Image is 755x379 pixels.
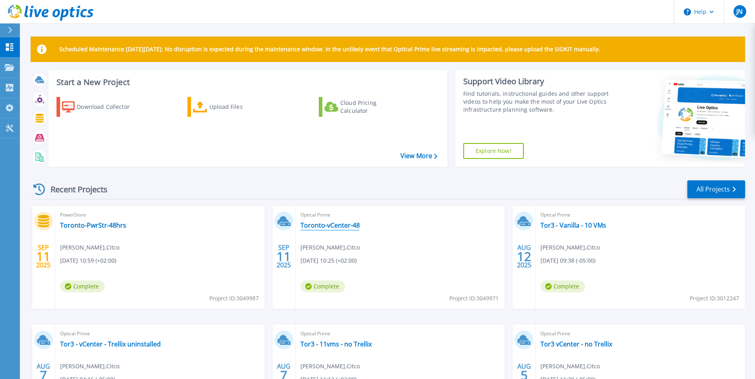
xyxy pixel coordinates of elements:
span: [PERSON_NAME] , Citco [300,362,360,371]
span: 12 [517,253,531,260]
span: 7 [280,372,287,379]
div: SEP 2025 [36,242,51,271]
a: Tor3 - 11vms - no Trellix [300,340,372,348]
span: Optical Prime [540,329,740,338]
a: Toronto-vCenter-48 [300,221,360,229]
span: Complete [300,280,345,292]
span: [PERSON_NAME] , Citco [60,243,119,252]
p: Scheduled Maintenance [DATE][DATE]: No disruption is expected during the maintenance window. In t... [59,46,600,52]
span: Optical Prime [300,329,500,338]
a: Tor3 - Vanilla - 10 VMs [540,221,606,229]
a: All Projects [687,180,745,198]
div: SEP 2025 [276,242,291,271]
a: Cloud Pricing Calculator [319,97,408,117]
div: Download Collector [77,99,140,115]
span: [DATE] 09:38 (-05:00) [540,256,595,265]
a: Toronto-PwrStr-48hrs [60,221,126,229]
span: JN [736,8,743,15]
span: [DATE] 10:59 (+02:00) [60,256,116,265]
a: Tor3 vCenter - no Trellix [540,340,612,348]
span: [PERSON_NAME] , Citco [540,243,600,252]
div: Cloud Pricing Calculator [340,99,404,115]
span: [PERSON_NAME] , Citco [60,362,119,371]
span: [PERSON_NAME] , Citco [300,243,360,252]
span: [DATE] 10:25 (+02:00) [300,256,357,265]
span: Complete [540,280,585,292]
span: Project ID: 3049987 [209,294,259,303]
div: Find tutorials, instructional guides and other support videos to help you make the most of your L... [463,90,611,114]
a: View More [400,152,437,160]
span: PowerStore [60,211,260,219]
span: Optical Prime [540,211,740,219]
a: Tor3 - vCenter - Trellix uninstalled [60,340,161,348]
h3: Start a New Project [57,78,437,87]
div: Upload Files [209,99,273,115]
div: AUG 2025 [517,242,532,271]
span: 11 [277,253,291,260]
span: [PERSON_NAME] , Citco [540,362,600,371]
a: Download Collector [57,97,145,117]
span: Complete [60,280,105,292]
span: Project ID: 3049971 [449,294,499,303]
span: Project ID: 3012247 [690,294,739,303]
span: Optical Prime [300,211,500,219]
span: 5 [521,372,528,379]
a: Upload Files [187,97,276,117]
div: Recent Projects [31,180,118,199]
a: Explore Now! [463,143,524,159]
div: Support Video Library [463,76,611,87]
span: 7 [40,372,47,379]
span: Optical Prime [60,329,260,338]
span: 11 [36,253,51,260]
